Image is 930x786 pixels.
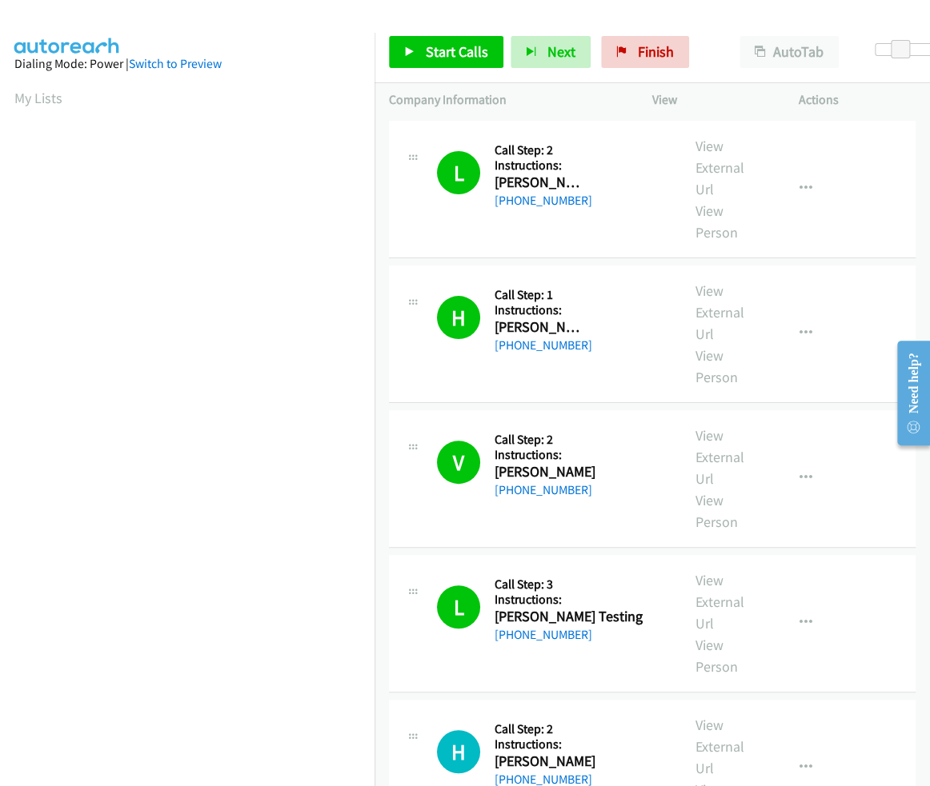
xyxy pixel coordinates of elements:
h1: H [437,296,480,339]
a: [PHONE_NUMBER] [495,627,592,642]
h5: Instructions: [495,592,643,608]
h2: [PERSON_NAME] Testing [495,608,643,626]
h2: [PERSON_NAME] [495,318,580,337]
button: AutoTab [740,36,839,68]
h5: Call Step: 2 [495,142,592,158]
a: [PHONE_NUMBER] [495,337,592,353]
a: View Person [695,346,738,386]
h5: Call Step: 2 [495,432,595,448]
h5: Instructions: [495,158,592,174]
h2: [PERSON_NAME] [495,752,595,771]
h5: Instructions: [495,447,595,463]
div: The call is yet to be attempted [437,730,480,773]
h5: Call Step: 1 [495,287,592,303]
p: Actions [799,90,916,110]
h5: Call Step: 3 [495,577,643,592]
span: Next [547,42,575,61]
h1: L [437,151,480,194]
a: Switch to Preview [129,56,222,71]
p: View [652,90,770,110]
iframe: Resource Center [884,329,930,457]
a: View External Url [695,281,744,343]
a: View External Url [695,716,744,777]
a: [PHONE_NUMBER] [495,193,592,208]
a: View Person [695,201,738,241]
span: Start Calls [426,42,488,61]
button: Next [511,36,591,68]
p: Company Information [389,90,623,110]
a: View External Url [695,137,744,198]
h2: [PERSON_NAME] [495,463,595,481]
h1: L [437,585,480,628]
h5: Instructions: [495,736,595,752]
a: View Person [695,491,738,531]
a: Start Calls [389,36,503,68]
h1: V [437,441,480,484]
h1: H [437,730,480,773]
h2: [PERSON_NAME] Testing [495,174,580,192]
a: View External Url [695,426,744,488]
a: My Lists [14,89,62,107]
div: Dialing Mode: Power | [14,54,360,74]
span: Finish [638,42,674,61]
h5: Instructions: [495,302,592,318]
h5: Call Step: 2 [495,721,595,737]
a: Finish [601,36,689,68]
a: [PHONE_NUMBER] [495,482,592,497]
a: View External Url [695,571,744,632]
a: View Person [695,636,738,676]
